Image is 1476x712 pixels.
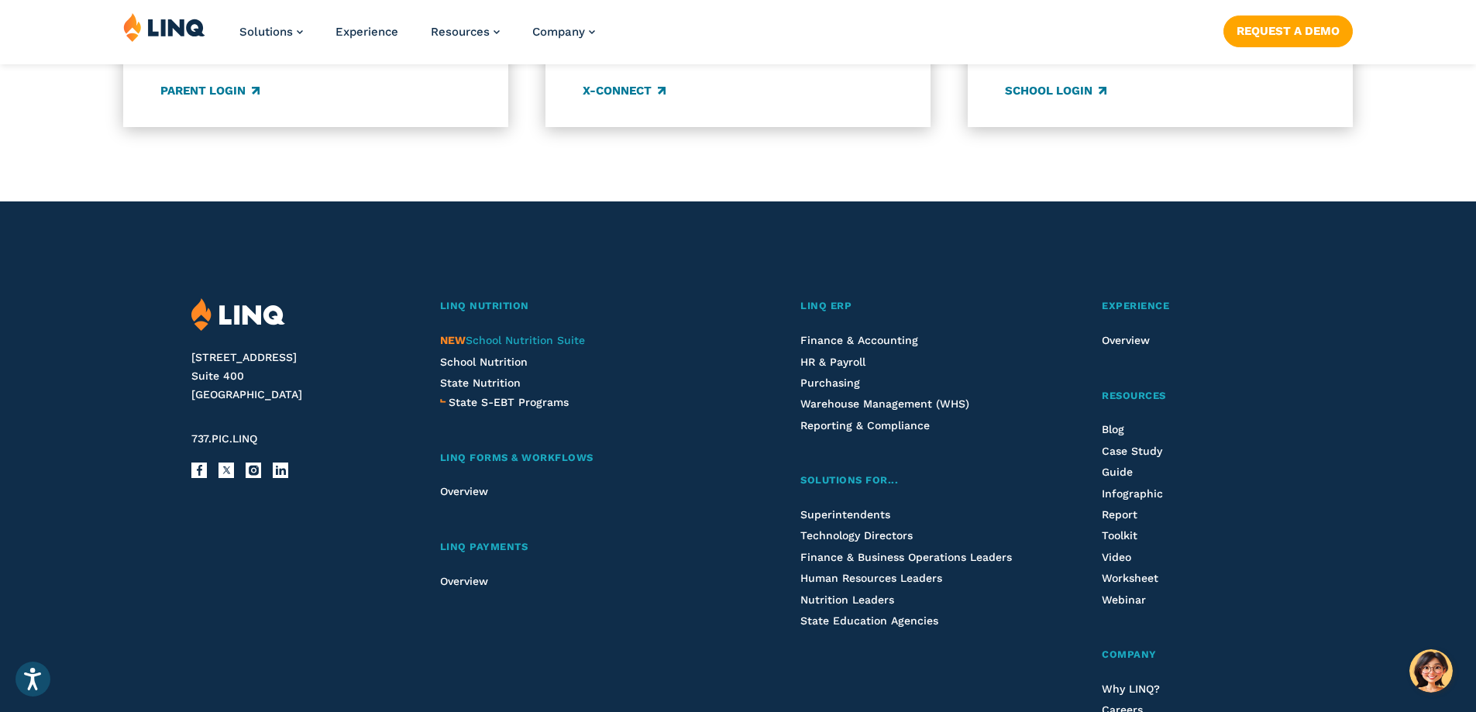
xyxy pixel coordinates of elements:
span: Company [532,25,585,39]
a: Purchasing [800,377,860,389]
button: Hello, have a question? Let’s chat. [1409,649,1453,693]
a: LinkedIn [273,463,288,478]
span: LINQ Forms & Workflows [440,452,593,463]
span: LINQ ERP [800,300,852,311]
a: Overview [440,485,488,497]
a: Experience [1102,298,1284,315]
a: Reporting & Compliance [800,419,930,432]
a: School Login [1005,82,1106,99]
span: Solutions [239,25,293,39]
span: State S-EBT Programs [449,396,569,408]
a: State Education Agencies [800,614,938,627]
a: LINQ Forms & Workflows [440,450,720,466]
a: Instagram [246,463,261,478]
a: Case Study [1102,445,1162,457]
a: State Nutrition [440,377,521,389]
a: Report [1102,508,1137,521]
a: Resources [1102,388,1284,404]
a: LINQ Nutrition [440,298,720,315]
a: Warehouse Management (WHS) [800,397,969,410]
a: Nutrition Leaders [800,593,894,606]
a: School Nutrition [440,356,528,368]
a: Company [1102,647,1284,663]
a: Overview [1102,334,1150,346]
a: Company [532,25,595,39]
a: Solutions [239,25,303,39]
a: Resources [431,25,500,39]
a: NEWSchool Nutrition Suite [440,334,585,346]
img: LINQ | K‑12 Software [123,12,205,42]
a: Request a Demo [1223,15,1353,46]
span: Resources [431,25,490,39]
a: LINQ Payments [440,539,720,555]
span: 737.PIC.LINQ [191,432,257,445]
img: LINQ | K‑12 Software [191,298,285,332]
span: Resources [1102,390,1166,401]
a: HR & Payroll [800,356,865,368]
a: Infographic [1102,487,1163,500]
a: Video [1102,551,1131,563]
a: Finance & Accounting [800,334,918,346]
a: Why LINQ? [1102,683,1160,695]
a: LINQ ERP [800,298,1020,315]
span: LINQ Nutrition [440,300,529,311]
a: Guide [1102,466,1133,478]
a: Webinar [1102,593,1146,606]
a: Facebook [191,463,207,478]
a: Blog [1102,423,1124,435]
a: X-Connect [583,82,666,99]
nav: Primary Navigation [239,12,595,64]
a: X [218,463,234,478]
span: Experience [1102,300,1169,311]
a: Technology Directors [800,529,913,542]
span: NEW [440,334,466,346]
span: School Nutrition Suite [440,334,585,346]
a: Parent Login [160,82,260,99]
a: Worksheet [1102,572,1158,584]
a: Toolkit [1102,529,1137,542]
a: Finance & Business Operations Leaders [800,551,1012,563]
a: Human Resources Leaders [800,572,942,584]
a: Overview [440,575,488,587]
a: Experience [335,25,398,39]
span: Company [1102,648,1157,660]
address: [STREET_ADDRESS] Suite 400 [GEOGRAPHIC_DATA] [191,349,403,404]
span: LINQ Payments [440,541,528,552]
a: Superintendents [800,508,890,521]
a: State S-EBT Programs [449,394,569,411]
nav: Button Navigation [1223,12,1353,46]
